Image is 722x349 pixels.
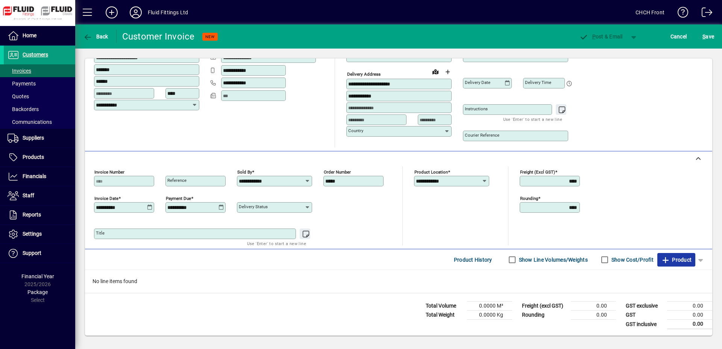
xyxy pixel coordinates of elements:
span: Home [23,32,36,38]
span: Suppliers [23,135,44,141]
span: Support [23,250,41,256]
mat-label: Delivery status [239,204,268,209]
span: Staff [23,192,34,198]
div: Fluid Fittings Ltd [148,6,188,18]
span: Invoices [8,68,31,74]
div: CHCH Front [636,6,664,18]
button: Product History [451,253,495,267]
a: Settings [4,225,75,244]
mat-label: Courier Reference [465,133,499,138]
td: GST exclusive [622,302,667,311]
mat-label: Instructions [465,106,488,111]
td: 0.00 [571,302,616,311]
span: Quotes [8,93,29,99]
td: 0.00 [667,302,712,311]
button: Choose address [441,66,454,78]
span: S [702,34,705,40]
button: Add [100,6,124,19]
mat-hint: Use 'Enter' to start a new line [503,115,562,123]
span: Customers [23,52,48,58]
mat-label: Sold by [237,169,252,175]
td: Freight (excl GST) [518,302,571,311]
span: Product History [454,254,492,266]
a: Staff [4,186,75,205]
td: 0.00 [667,320,712,329]
mat-label: Product location [414,169,448,175]
td: 0.00 [667,311,712,320]
span: ave [702,30,714,43]
td: 0.0000 M³ [467,302,512,311]
button: Profile [124,6,148,19]
mat-label: Delivery date [465,80,490,85]
span: Reports [23,212,41,218]
a: Support [4,244,75,263]
td: Total Weight [422,311,467,320]
a: View on map [429,66,441,78]
a: Financials [4,167,75,186]
span: NEW [205,34,215,39]
a: Reports [4,206,75,224]
span: Backorders [8,106,39,112]
span: Products [23,154,44,160]
td: Rounding [518,311,571,320]
button: Post & Email [575,30,626,43]
a: Home [4,26,75,45]
button: Save [701,30,716,43]
td: 0.0000 Kg [467,311,512,320]
mat-label: Title [96,230,105,236]
span: Financials [23,173,46,179]
td: 0.00 [571,311,616,320]
mat-label: Payment due [166,196,191,201]
mat-hint: Use 'Enter' to start a new line [247,239,306,248]
a: Payments [4,77,75,90]
mat-label: Invoice date [94,196,118,201]
a: Knowledge Base [672,2,689,26]
mat-label: Delivery time [525,80,551,85]
mat-label: Country [348,128,363,133]
span: P [592,34,596,40]
a: Quotes [4,90,75,103]
span: Communications [8,119,52,125]
span: Financial Year [21,273,54,279]
div: No line items found [85,270,712,293]
td: GST [622,311,667,320]
app-page-header-button: Back [75,30,117,43]
a: Suppliers [4,129,75,148]
span: Back [83,34,108,40]
span: Settings [23,231,42,237]
a: Communications [4,116,75,128]
td: Total Volume [422,302,467,311]
button: Cancel [669,30,689,43]
td: GST inclusive [622,320,667,329]
a: Backorders [4,103,75,116]
span: Payments [8,81,36,87]
a: Invoices [4,64,75,77]
label: Show Cost/Profit [610,256,654,264]
mat-label: Rounding [520,196,538,201]
div: Customer Invoice [122,30,195,43]
button: Product [657,253,695,267]
a: Products [4,148,75,167]
span: ost & Email [579,34,623,40]
span: Package [27,289,48,295]
label: Show Line Volumes/Weights [517,256,588,264]
mat-label: Invoice number [94,169,124,175]
mat-label: Order number [324,169,351,175]
button: Back [81,30,110,43]
mat-label: Reference [167,178,187,183]
span: Product [661,254,692,266]
span: Cancel [670,30,687,43]
a: Logout [696,2,713,26]
mat-label: Freight (excl GST) [520,169,555,175]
